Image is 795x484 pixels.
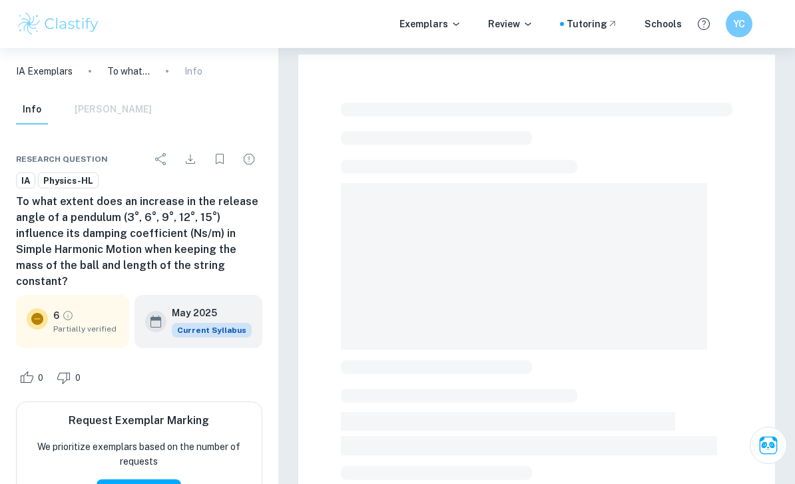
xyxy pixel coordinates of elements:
a: IA Exemplars [16,64,73,79]
div: Bookmark [206,146,233,172]
div: Dislike [53,367,88,388]
a: Physics-HL [38,172,99,189]
a: Schools [645,17,682,31]
span: 0 [31,371,51,385]
span: Research question [16,153,108,165]
div: Report issue [236,146,262,172]
span: 0 [68,371,88,385]
h6: To what extent does an increase in the release angle of a pendulum (3°, 6°, 9°, 12°, 15°) influen... [16,194,262,290]
span: Physics-HL [39,174,98,188]
span: Partially verified [53,323,119,335]
span: Current Syllabus [172,323,252,338]
div: Like [16,367,51,388]
h6: Request Exemplar Marking [69,413,209,429]
h6: YC [732,17,747,31]
img: Clastify logo [16,11,101,37]
a: IA [16,172,35,189]
div: Download [177,146,204,172]
p: To what extent does an increase in the release angle of a pendulum (3°, 6°, 9°, 12°, 15°) influen... [107,64,150,79]
button: Help and Feedback [692,13,715,35]
div: This exemplar is based on the current syllabus. Feel free to refer to it for inspiration/ideas wh... [172,323,252,338]
button: Info [16,95,48,124]
button: Ask Clai [750,427,787,464]
a: Tutoring [567,17,618,31]
p: We prioritize exemplars based on the number of requests [27,439,251,469]
button: YC [726,11,752,37]
p: Info [184,64,202,79]
p: Exemplars [399,17,461,31]
a: Grade partially verified [62,310,74,322]
p: Review [488,17,533,31]
p: 6 [53,308,59,323]
h6: May 2025 [172,306,241,320]
span: IA [17,174,35,188]
div: Share [148,146,174,172]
